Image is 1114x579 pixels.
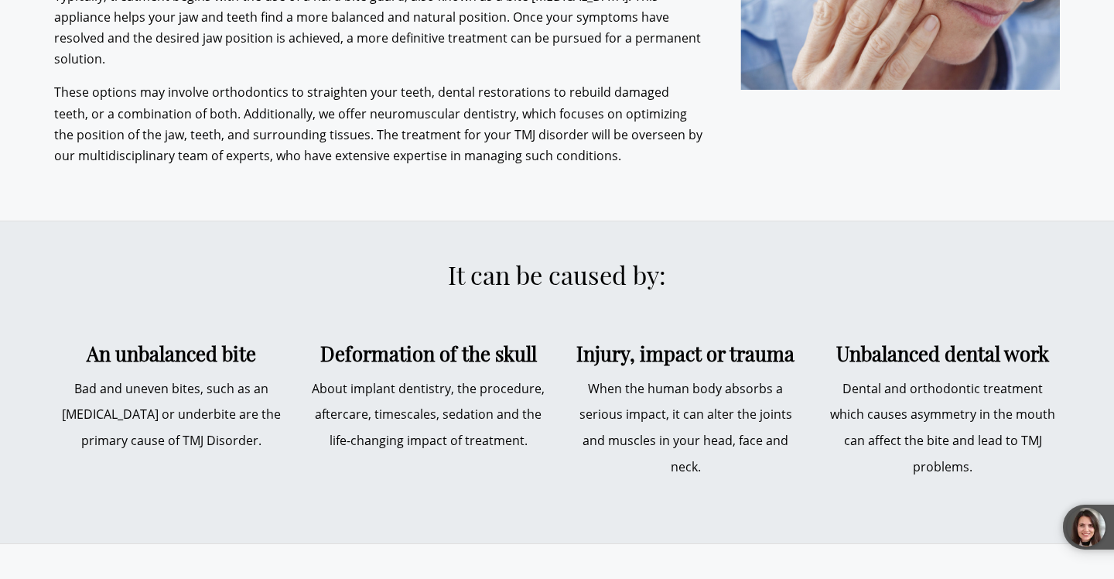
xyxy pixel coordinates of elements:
[826,341,1061,365] h4: Unbalanced dental work
[54,376,289,454] p: Bad and uneven bites, such as an [MEDICAL_DATA] or underbite are the primary cause of TMJ Disorder.
[826,376,1061,480] p: Dental and orthodontic treatment which causes asymmetry in the mouth can affect the bite and lead...
[54,82,705,166] p: These options may involve orthodontics to straighten your teeth, dental restorations to rebuild d...
[312,341,546,365] h4: Deformation of the skull
[569,341,803,365] h4: Injury, impact or trauma
[54,341,289,365] h4: An unbalanced bite
[54,260,1060,290] h2: It can be caused by:
[569,376,803,480] p: When the human body absorbs a serious impact, it can alter the joints and muscles in your head, f...
[312,376,546,454] p: About implant dentistry, the procedure, aftercare, timescales, sedation and the life-changing imp...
